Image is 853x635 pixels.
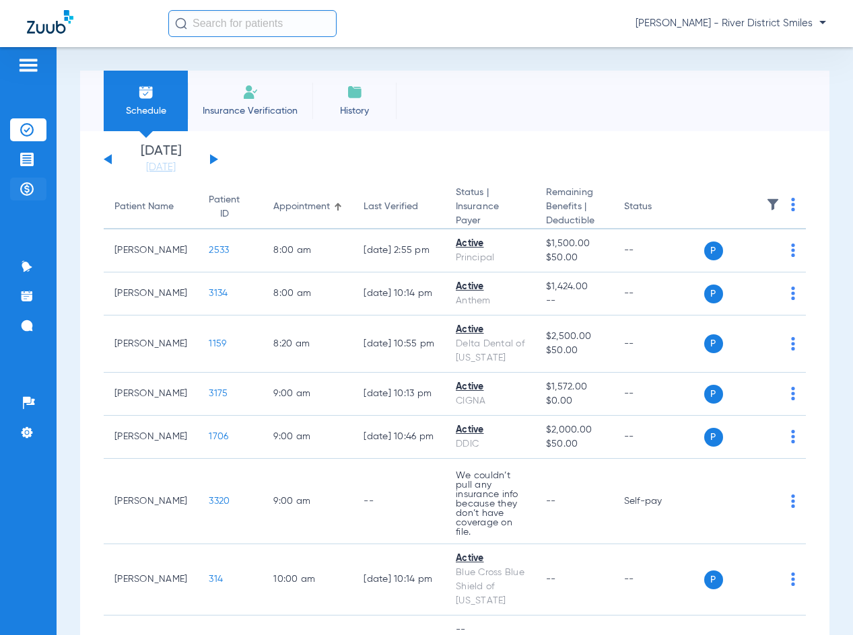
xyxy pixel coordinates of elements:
td: [DATE] 10:14 PM [353,544,445,615]
img: History [347,84,363,100]
td: -- [613,229,704,272]
img: filter.svg [766,198,780,211]
td: [DATE] 10:46 PM [353,416,445,459]
span: 314 [209,574,223,584]
div: Appointment [273,200,342,214]
span: 3320 [209,496,230,506]
span: -- [546,574,556,584]
div: Appointment [273,200,330,214]
div: Patient ID [209,193,240,221]
td: -- [613,315,704,373]
img: Manual Insurance Verification [242,84,259,100]
span: $2,000.00 [546,423,603,437]
iframe: Chat Widget [786,570,853,635]
td: 10:00 AM [263,544,353,615]
td: [PERSON_NAME] [104,315,198,373]
td: Self-pay [613,459,704,544]
th: Status | [445,186,535,229]
span: -- [546,496,556,506]
span: P [704,428,723,447]
div: Patient ID [209,193,252,221]
div: Active [456,552,524,566]
span: 3175 [209,389,228,398]
span: P [704,285,723,303]
span: $1,500.00 [546,237,603,251]
td: [PERSON_NAME] [104,272,198,315]
img: group-dot-blue.svg [791,337,795,350]
img: group-dot-blue.svg [791,387,795,400]
td: [PERSON_NAME] [104,373,198,416]
td: [PERSON_NAME] [104,416,198,459]
input: Search for patients [168,10,337,37]
span: P [704,334,723,353]
td: 8:00 AM [263,229,353,272]
span: 1706 [209,432,228,441]
div: Active [456,280,524,294]
td: -- [613,416,704,459]
img: Zuub Logo [27,10,73,34]
td: 9:00 AM [263,459,353,544]
span: Insurance Verification [198,104,302,118]
a: [DATE] [121,161,201,174]
th: Status [613,186,704,229]
div: Active [456,237,524,251]
td: [DATE] 10:13 PM [353,373,445,416]
div: Active [456,380,524,394]
td: 9:00 AM [263,373,353,416]
span: $50.00 [546,251,603,265]
div: Patient Name [114,200,187,214]
span: -- [546,294,603,308]
div: DDIC [456,437,524,451]
div: Active [456,423,524,437]
div: Blue Cross Blue Shield of [US_STATE] [456,566,524,608]
span: P [704,241,723,260]
img: group-dot-blue.svg [791,494,795,508]
td: [DATE] 10:55 PM [353,315,445,373]
span: P [704,385,723,404]
td: [PERSON_NAME] [104,459,198,544]
td: 8:00 AM [263,272,353,315]
span: Insurance Payer [456,200,524,228]
span: 1159 [209,339,226,348]
th: Remaining Benefits | [535,186,613,229]
span: Schedule [114,104,178,118]
span: $50.00 [546,437,603,451]
span: History [322,104,386,118]
span: Deductible [546,214,603,228]
p: We couldn’t pull any insurance info because they don’t have coverage on file. [456,471,524,537]
img: hamburger-icon [18,57,39,73]
td: -- [613,544,704,615]
td: 9:00 AM [263,416,353,459]
div: Principal [456,251,524,265]
div: CIGNA [456,394,524,408]
img: Search Icon [175,17,187,30]
td: [DATE] 10:14 PM [353,272,445,315]
img: group-dot-blue.svg [791,287,795,300]
span: $1,572.00 [546,380,603,394]
td: [PERSON_NAME] [104,544,198,615]
td: -- [613,373,704,416]
img: group-dot-blue.svg [791,430,795,443]
span: 2533 [209,246,229,255]
div: Anthem [456,294,524,308]
li: [DATE] [121,145,201,174]
span: P [704,570,723,589]
span: $2,500.00 [546,330,603,344]
span: 3134 [209,289,228,298]
div: Patient Name [114,200,174,214]
div: Active [456,323,524,337]
div: Last Verified [364,200,418,214]
td: -- [353,459,445,544]
img: group-dot-blue.svg [791,198,795,211]
span: $1,424.00 [546,280,603,294]
td: 8:20 AM [263,315,353,373]
td: [DATE] 2:55 PM [353,229,445,272]
div: Delta Dental of [US_STATE] [456,337,524,365]
img: Schedule [138,84,154,100]
span: [PERSON_NAME] - River District Smiles [636,17,826,30]
td: -- [613,272,704,315]
span: $50.00 [546,344,603,358]
div: Last Verified [364,200,434,214]
img: group-dot-blue.svg [791,244,795,257]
